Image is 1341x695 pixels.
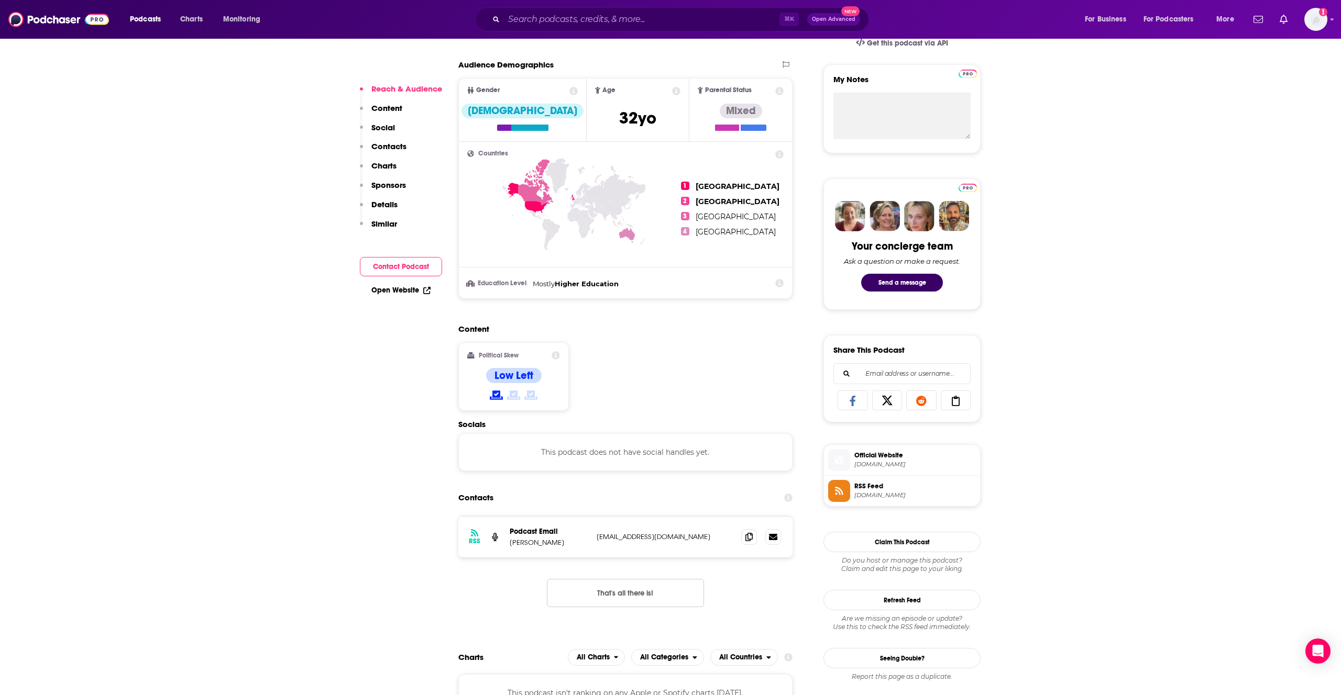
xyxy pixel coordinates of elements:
img: Sydney Profile [835,201,865,231]
a: Open Website [371,286,431,295]
a: Share on Facebook [838,390,868,410]
a: Seeing Double? [823,648,981,668]
span: Gender [476,87,500,94]
button: Show profile menu [1304,8,1327,31]
button: Content [360,103,402,122]
a: Copy Link [941,390,971,410]
span: Higher Education [555,279,619,288]
span: RSS Feed [854,481,976,491]
div: This podcast does not have social handles yet. [458,433,793,471]
div: Search followers [833,363,971,384]
button: open menu [216,11,274,28]
span: 2 [681,197,689,205]
img: Podchaser Pro [959,184,977,192]
div: Your concierge team [852,240,953,253]
span: 1 [681,182,689,190]
h2: Categories [631,649,704,666]
button: open menu [568,649,625,666]
h2: Content [458,324,784,334]
button: Social [360,122,395,142]
h2: Political Skew [479,352,519,359]
span: Mostly [533,279,555,288]
p: Similar [371,219,397,229]
h2: Contacts [458,488,493,508]
button: Charts [360,161,397,180]
img: User Profile [1304,8,1327,31]
span: [GEOGRAPHIC_DATA] [696,197,779,206]
div: [DEMOGRAPHIC_DATA] [461,104,584,118]
span: 7amnovelist.substack.com [854,461,976,468]
input: Search podcasts, credits, & more... [504,11,779,28]
a: Share on Reddit [906,390,937,410]
div: Claim and edit this page to your liking. [823,556,981,573]
p: Podcast Email [510,527,588,536]
span: For Business [1085,12,1126,27]
button: Send a message [861,274,943,292]
svg: Add a profile image [1319,8,1327,16]
button: Nothing here. [547,579,704,607]
p: Sponsors [371,180,406,190]
img: Podchaser - Follow, Share and Rate Podcasts [8,9,109,29]
h2: Countries [710,649,778,666]
span: Do you host or manage this podcast? [823,556,981,565]
button: Similar [360,219,397,238]
p: [EMAIL_ADDRESS][DOMAIN_NAME] [597,532,733,541]
div: Report this page as a duplicate. [823,672,981,681]
a: Pro website [959,182,977,192]
a: Official Website[DOMAIN_NAME] [828,449,976,471]
a: Get this podcast via API [848,30,957,56]
span: All Categories [640,654,688,661]
span: [GEOGRAPHIC_DATA] [696,227,776,237]
p: [PERSON_NAME] [510,538,588,547]
img: Barbara Profile [870,201,900,231]
img: Podchaser Pro [959,70,977,78]
a: RSS Feed[DOMAIN_NAME] [828,480,976,502]
span: api.substack.com [854,491,976,499]
button: Sponsors [360,180,406,199]
span: Countries [478,150,508,157]
h2: Platforms [568,649,625,666]
span: 3 [681,212,689,220]
span: [GEOGRAPHIC_DATA] [696,182,779,191]
p: Content [371,103,402,113]
button: open menu [710,649,778,666]
span: Get this podcast via API [867,39,948,48]
button: open menu [631,649,704,666]
h2: Socials [458,419,793,429]
span: All Charts [577,654,610,661]
a: Share on X/Twitter [872,390,903,410]
button: Contact Podcast [360,257,442,276]
button: Reach & Audience [360,84,442,103]
span: 4 [681,227,689,236]
p: Charts [371,161,397,171]
p: Contacts [371,141,406,151]
button: open menu [1209,11,1247,28]
img: Jules Profile [904,201,935,231]
button: Claim This Podcast [823,532,981,552]
div: Ask a question or make a request. [844,257,960,265]
span: Monitoring [223,12,260,27]
button: open menu [123,11,174,28]
button: open menu [1078,11,1139,28]
a: Show notifications dropdown [1249,10,1267,28]
p: Social [371,122,395,132]
button: Contacts [360,141,406,161]
button: Refresh Feed [823,590,981,610]
h4: Low Left [494,369,533,382]
a: Charts [173,11,209,28]
div: Search podcasts, credits, & more... [485,7,879,31]
h3: Education Level [467,280,529,287]
h3: Share This Podcast [833,345,905,355]
span: Logged in as LaurenSWPR [1304,8,1327,31]
button: open menu [1137,11,1209,28]
h2: Charts [458,652,483,662]
label: My Notes [833,74,971,93]
a: Show notifications dropdown [1276,10,1292,28]
h2: Audience Demographics [458,60,554,70]
button: Details [360,199,398,219]
span: More [1216,12,1234,27]
a: Pro website [959,68,977,78]
div: Are we missing an episode or update? Use this to check the RSS feed immediately. [823,614,981,631]
p: Details [371,199,398,209]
